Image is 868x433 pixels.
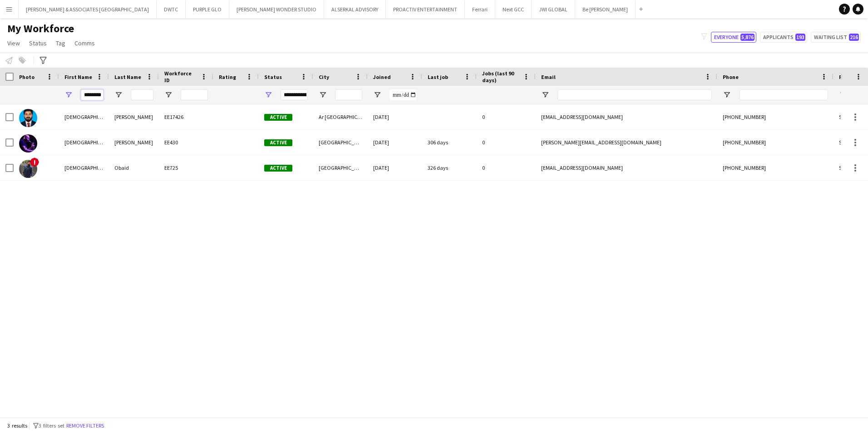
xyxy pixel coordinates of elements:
div: [DATE] [368,104,422,129]
span: First Name [64,74,92,80]
button: Open Filter Menu [64,91,73,99]
input: Last Name Filter Input [131,89,153,100]
span: 216 [849,34,859,41]
span: Jobs (last 90 days) [482,70,519,84]
button: JWI GLOBAL [532,0,575,18]
div: [PERSON_NAME] [109,104,159,129]
span: My Workforce [7,22,74,35]
button: Waiting list216 [811,32,861,43]
span: Active [264,114,292,121]
img: Muhammad Arif [19,109,37,127]
span: Active [264,139,292,146]
div: 326 days [422,155,477,180]
input: City Filter Input [335,89,362,100]
button: Open Filter Menu [164,91,173,99]
div: 0 [477,155,536,180]
div: [DEMOGRAPHIC_DATA] [59,155,109,180]
div: [GEOGRAPHIC_DATA] [313,155,368,180]
div: [DATE] [368,155,422,180]
span: Comms [74,39,95,47]
span: View [7,39,20,47]
input: Joined Filter Input [390,89,417,100]
div: [DEMOGRAPHIC_DATA] [59,104,109,129]
span: Rating [219,74,236,80]
button: ALSERKAL ADVISORY [324,0,386,18]
button: Applicants193 [760,32,807,43]
button: PROACTIV ENTERTAINMENT [386,0,465,18]
img: Muhammad Obaid [19,160,37,178]
button: Everyone5,876 [711,32,756,43]
button: Open Filter Menu [114,91,123,99]
span: 3 filters set [39,422,64,429]
div: EE17426 [159,104,213,129]
a: View [4,37,24,49]
div: [DATE] [368,130,422,155]
div: [DEMOGRAPHIC_DATA] [59,130,109,155]
span: Last Name [114,74,141,80]
a: Tag [52,37,69,49]
button: Open Filter Menu [723,91,731,99]
span: 5,876 [740,34,755,41]
button: Be [PERSON_NAME] [575,0,636,18]
button: Next GCC [495,0,532,18]
span: Active [264,165,292,172]
div: 0 [477,130,536,155]
button: [PERSON_NAME] & ASSOCIATES [GEOGRAPHIC_DATA] [19,0,157,18]
div: [GEOGRAPHIC_DATA] [313,130,368,155]
div: 0 [477,104,536,129]
div: EE725 [159,155,213,180]
button: DWTC [157,0,186,18]
div: EE430 [159,130,213,155]
div: [EMAIL_ADDRESS][DOMAIN_NAME] [536,104,717,129]
div: [PERSON_NAME] [109,130,159,155]
button: Open Filter Menu [839,91,847,99]
a: Comms [71,37,99,49]
div: [PHONE_NUMBER] [717,130,833,155]
div: [PHONE_NUMBER] [717,155,833,180]
span: Status [29,39,47,47]
span: Email [541,74,556,80]
a: Status [25,37,50,49]
button: Open Filter Menu [541,91,549,99]
div: Ar [GEOGRAPHIC_DATA] [313,104,368,129]
span: Tag [56,39,65,47]
span: 193 [795,34,805,41]
button: [PERSON_NAME] WONDER STUDIO [229,0,324,18]
span: Photo [19,74,35,80]
div: [EMAIL_ADDRESS][DOMAIN_NAME] [536,155,717,180]
input: Workforce ID Filter Input [181,89,208,100]
div: [PERSON_NAME][EMAIL_ADDRESS][DOMAIN_NAME] [536,130,717,155]
input: First Name Filter Input [81,89,104,100]
span: Joined [373,74,391,80]
span: Phone [723,74,739,80]
button: Remove filters [64,421,106,431]
button: Open Filter Menu [373,91,381,99]
button: Ferrari [465,0,495,18]
div: 306 days [422,130,477,155]
input: Phone Filter Input [739,89,828,100]
span: Last job [428,74,448,80]
span: Workforce ID [164,70,197,84]
button: Open Filter Menu [264,91,272,99]
span: ! [30,157,39,167]
div: [PHONE_NUMBER] [717,104,833,129]
app-action-btn: Advanced filters [38,55,49,66]
img: Muhammad Jaber [19,134,37,153]
span: Profile [839,74,857,80]
button: PURPLE GLO [186,0,229,18]
div: Obaid [109,155,159,180]
span: City [319,74,329,80]
span: Status [264,74,282,80]
input: Email Filter Input [557,89,712,100]
button: Open Filter Menu [319,91,327,99]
